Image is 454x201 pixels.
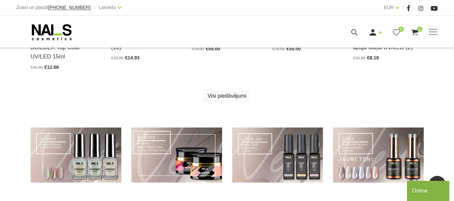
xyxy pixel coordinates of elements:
[44,64,59,70] span: €12.68
[203,90,251,102] a: Visi piedāvājumi
[367,55,379,60] span: €8.18
[16,3,91,12] div: Zvani un pasūti
[94,3,95,12] span: |
[399,27,404,32] span: 0
[31,65,43,70] span: €16.90
[111,56,124,60] span: €19.90
[411,28,419,37] a: 0
[206,46,220,51] span: €55.00
[384,3,394,11] a: EUR
[407,180,451,201] iframe: chat widget
[48,5,91,10] a: [PHONE_NUMBER]
[402,3,404,12] span: |
[99,3,116,11] a: Latviešu
[417,27,422,32] span: 0
[125,55,139,60] span: €14.93
[273,47,285,51] span: €75.00
[286,46,301,51] span: €55.00
[192,47,204,51] span: €75.00
[392,28,401,37] a: 0
[353,56,366,60] span: €10.90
